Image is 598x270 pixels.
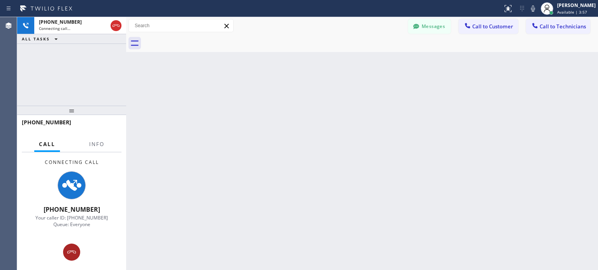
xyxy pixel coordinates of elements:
[526,19,590,34] button: Call to Technicians
[129,19,233,32] input: Search
[35,214,108,228] span: Your caller ID: [PHONE_NUMBER] Queue: Everyone
[45,159,99,165] span: Connecting Call
[89,141,104,148] span: Info
[540,23,586,30] span: Call to Technicians
[111,20,121,31] button: Hang up
[528,3,538,14] button: Mute
[39,19,82,25] span: [PHONE_NUMBER]
[39,26,70,31] span: Connecting call…
[63,244,80,261] button: Hang up
[39,141,55,148] span: Call
[44,205,100,214] span: [PHONE_NUMBER]
[459,19,518,34] button: Call to Customer
[472,23,513,30] span: Call to Customer
[557,9,587,15] span: Available | 3:57
[408,19,451,34] button: Messages
[22,118,71,126] span: [PHONE_NUMBER]
[34,137,60,152] button: Call
[557,2,596,9] div: [PERSON_NAME]
[84,137,109,152] button: Info
[17,34,65,44] button: ALL TASKS
[22,36,50,42] span: ALL TASKS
